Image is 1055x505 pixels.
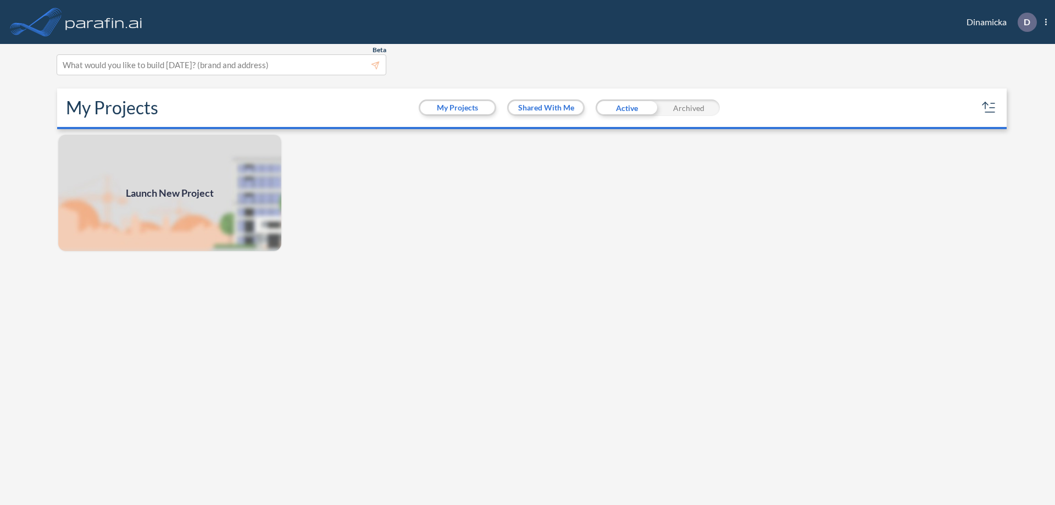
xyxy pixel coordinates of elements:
[57,134,282,252] img: add
[658,99,720,116] div: Archived
[63,11,145,33] img: logo
[596,99,658,116] div: Active
[57,134,282,252] a: Launch New Project
[980,99,998,116] button: sort
[66,97,158,118] h2: My Projects
[373,46,386,54] span: Beta
[1024,17,1030,27] p: D
[126,186,214,201] span: Launch New Project
[509,101,583,114] button: Shared With Me
[950,13,1047,32] div: Dinamicka
[420,101,495,114] button: My Projects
